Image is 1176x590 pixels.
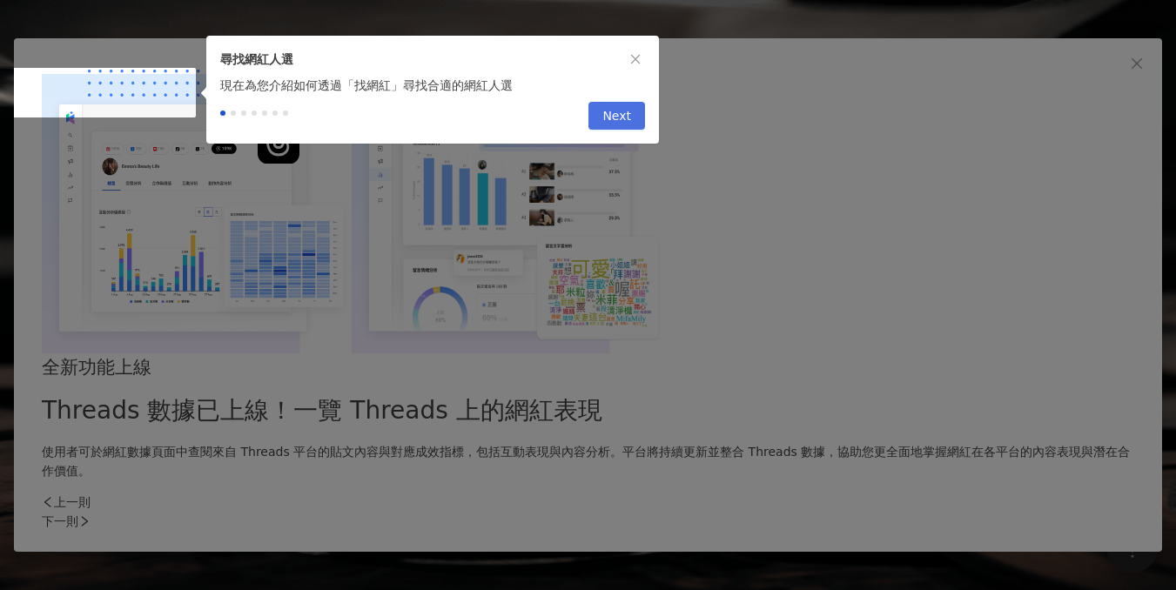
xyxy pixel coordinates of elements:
[220,50,645,69] div: 尋找網紅人選
[602,103,631,131] span: Next
[629,53,642,65] span: close
[206,76,659,95] div: 現在為您介紹如何透過「找網紅」尋找合適的網紅人選
[626,50,645,69] button: close
[588,102,645,130] button: Next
